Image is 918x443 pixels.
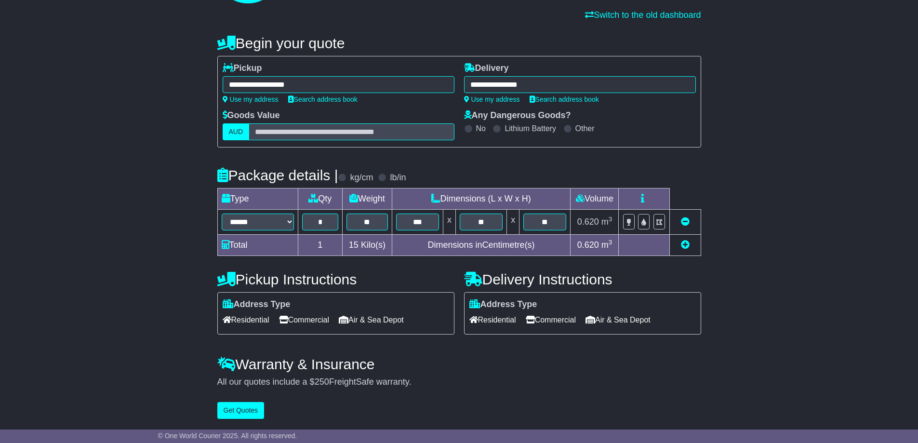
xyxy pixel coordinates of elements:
[577,217,599,227] span: 0.620
[507,210,519,235] td: x
[571,188,619,210] td: Volume
[609,215,612,223] sup: 3
[288,95,358,103] a: Search address book
[343,188,392,210] td: Weight
[577,240,599,250] span: 0.620
[223,312,269,327] span: Residential
[217,188,298,210] td: Type
[464,63,509,74] label: Delivery
[217,35,701,51] h4: Begin your quote
[158,432,297,440] span: © One World Courier 2025. All rights reserved.
[464,95,520,103] a: Use my address
[298,188,343,210] td: Qty
[217,377,701,388] div: All our quotes include a $ FreightSafe warranty.
[469,299,537,310] label: Address Type
[609,239,612,246] sup: 3
[349,240,359,250] span: 15
[390,173,406,183] label: lb/in
[469,312,516,327] span: Residential
[350,173,373,183] label: kg/cm
[217,356,701,372] h4: Warranty & Insurance
[223,95,279,103] a: Use my address
[339,312,404,327] span: Air & Sea Depot
[476,124,486,133] label: No
[392,235,571,256] td: Dimensions in Centimetre(s)
[223,299,291,310] label: Address Type
[298,235,343,256] td: 1
[217,235,298,256] td: Total
[223,63,262,74] label: Pickup
[217,167,338,183] h4: Package details |
[585,10,701,20] a: Switch to the old dashboard
[585,312,651,327] span: Air & Sea Depot
[217,271,454,287] h4: Pickup Instructions
[464,271,701,287] h4: Delivery Instructions
[601,240,612,250] span: m
[530,95,599,103] a: Search address book
[526,312,576,327] span: Commercial
[392,188,571,210] td: Dimensions (L x W x H)
[315,377,329,387] span: 250
[443,210,455,235] td: x
[223,123,250,140] label: AUD
[279,312,329,327] span: Commercial
[505,124,556,133] label: Lithium Battery
[601,217,612,227] span: m
[681,217,690,227] a: Remove this item
[575,124,595,133] label: Other
[464,110,571,121] label: Any Dangerous Goods?
[217,402,265,419] button: Get Quotes
[223,110,280,121] label: Goods Value
[343,235,392,256] td: Kilo(s)
[681,240,690,250] a: Add new item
